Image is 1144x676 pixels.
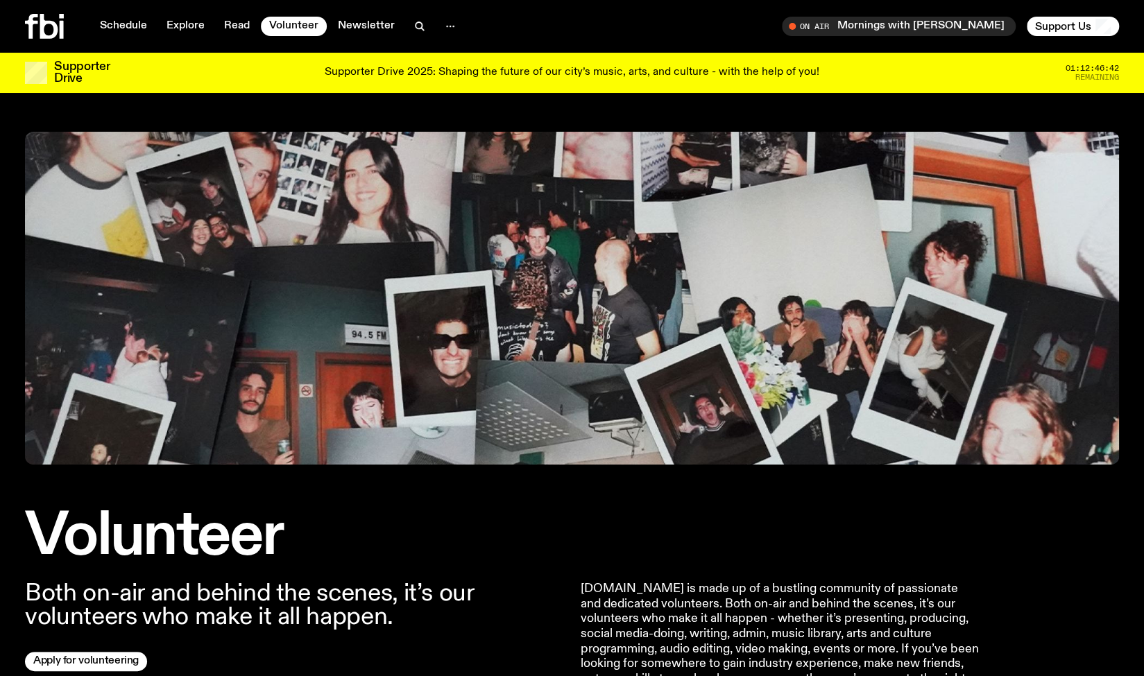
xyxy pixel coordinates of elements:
[782,17,1016,36] button: On AirMornings with [PERSON_NAME]
[54,61,110,85] h3: Supporter Drive
[25,132,1119,465] img: A collage of photographs and polaroids showing FBI volunteers.
[25,509,564,565] h1: Volunteer
[1027,17,1119,36] button: Support Us
[330,17,403,36] a: Newsletter
[261,17,327,36] a: Volunteer
[158,17,213,36] a: Explore
[1075,73,1119,81] span: Remaining
[325,67,819,79] p: Supporter Drive 2025: Shaping the future of our city’s music, arts, and culture - with the help o...
[216,17,258,36] a: Read
[25,652,147,671] a: Apply for volunteering
[25,582,564,629] p: Both on-air and behind the scenes, it’s our volunteers who make it all happen.
[1035,20,1091,33] span: Support Us
[92,17,155,36] a: Schedule
[1066,64,1119,72] span: 01:12:46:42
